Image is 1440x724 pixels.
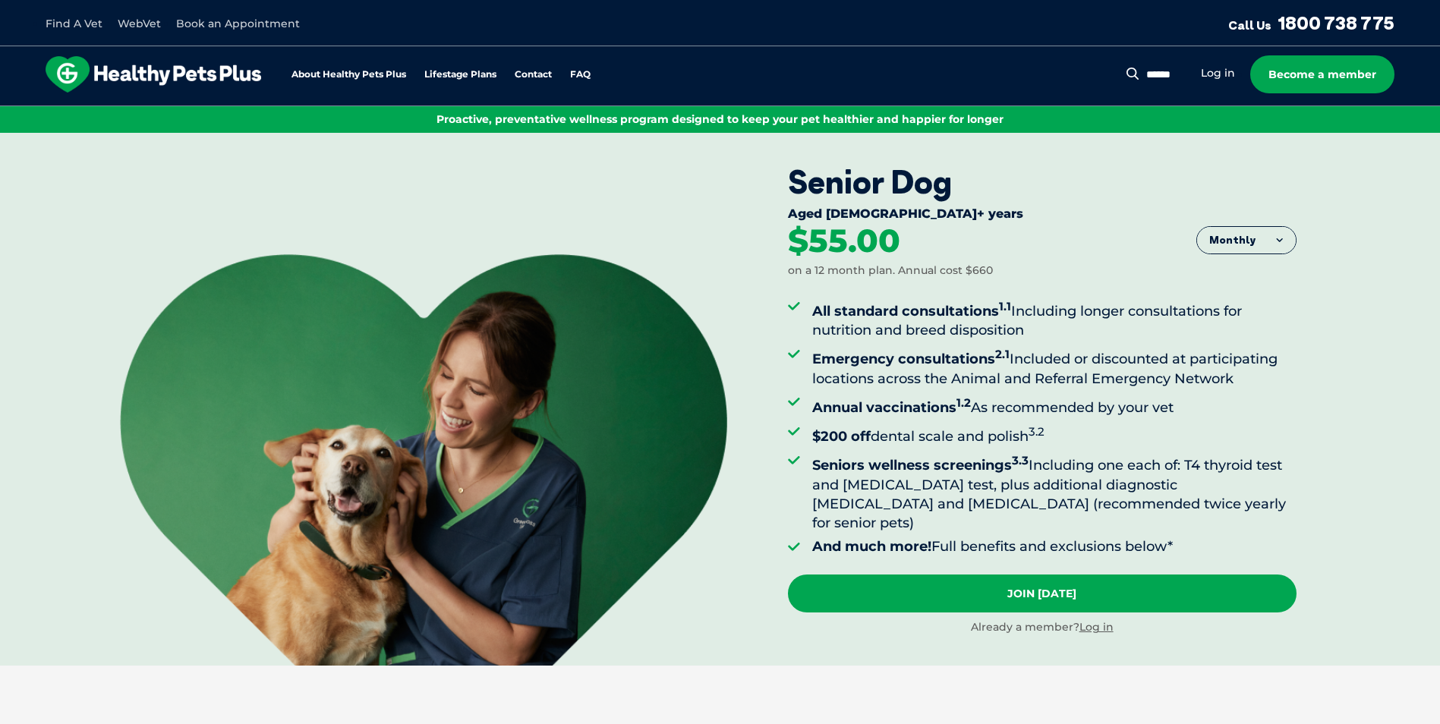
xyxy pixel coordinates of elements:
sup: 3.2 [1029,424,1045,439]
strong: Seniors wellness screenings [812,457,1029,474]
div: Already a member? [788,620,1297,635]
li: As recommended by your vet [812,393,1297,417]
li: Including longer consultations for nutrition and breed disposition [812,297,1297,340]
li: dental scale and polish [812,422,1297,446]
li: Included or discounted at participating locations across the Animal and Referral Emergency Network [812,345,1297,388]
button: Monthly [1197,227,1296,254]
sup: 2.1 [995,347,1010,361]
div: Senior Dog [788,163,1297,201]
strong: Annual vaccinations [812,399,971,416]
div: $55.00 [788,225,900,258]
li: Full benefits and exclusions below* [812,537,1297,556]
strong: All standard consultations [812,303,1011,320]
img: <br /> <b>Warning</b>: Undefined variable $title in <b>/var/www/html/current/codepool/wp-content/... [120,254,727,666]
sup: 1.1 [999,299,1011,313]
sup: 1.2 [956,395,971,410]
strong: $200 off [812,428,871,445]
sup: 3.3 [1012,453,1029,467]
li: Including one each of: T4 thyroid test and [MEDICAL_DATA] test, plus additional diagnostic [MEDIC... [812,451,1297,533]
div: Aged [DEMOGRAPHIC_DATA]+ years [788,206,1297,225]
a: Join [DATE] [788,574,1297,612]
div: on a 12 month plan. Annual cost $660 [788,263,993,279]
strong: And much more! [812,538,931,555]
strong: Emergency consultations [812,351,1010,367]
a: Log in [1079,620,1114,634]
